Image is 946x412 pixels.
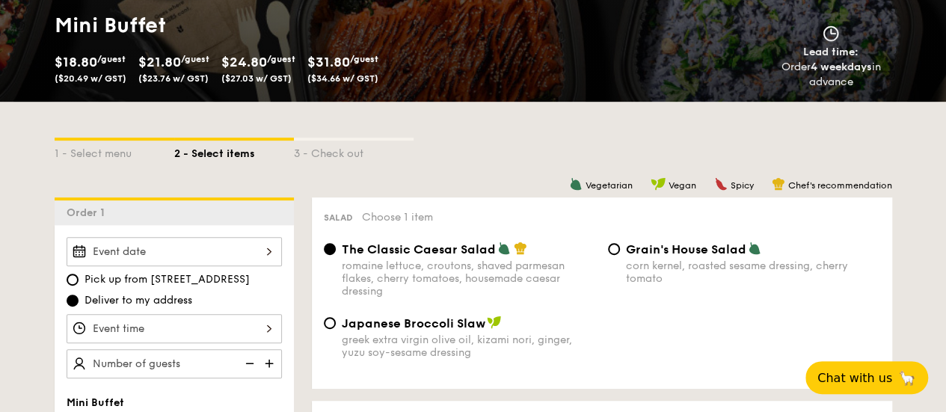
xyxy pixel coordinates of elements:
[803,46,859,58] span: Lead time:
[55,12,467,39] h1: Mini Buffet
[669,180,696,191] span: Vegan
[586,180,633,191] span: Vegetarian
[898,369,916,387] span: 🦙
[748,242,761,255] img: icon-vegetarian.fe4039eb.svg
[324,212,353,223] span: Salad
[67,237,282,266] input: Event date
[651,177,666,191] img: icon-vegan.f8ff3823.svg
[362,211,433,224] span: Choose 1 item
[487,316,502,329] img: icon-vegan.f8ff3823.svg
[237,349,259,378] img: icon-reduce.1d2dbef1.svg
[55,73,126,84] span: ($20.49 w/ GST)
[788,180,892,191] span: Chef's recommendation
[324,317,336,329] input: Japanese Broccoli Slawgreek extra virgin olive oil, kizami nori, ginger, yuzu soy-sesame dressing
[514,242,527,255] img: icon-chef-hat.a58ddaea.svg
[324,243,336,255] input: The Classic Caesar Saladromaine lettuce, croutons, shaved parmesan flakes, cherry tomatoes, house...
[55,141,174,162] div: 1 - Select menu
[67,349,282,378] input: Number of guests
[608,243,620,255] input: Grain's House Saladcorn kernel, roasted sesame dressing, cherry tomato
[259,349,282,378] img: icon-add.58712e84.svg
[267,54,295,64] span: /guest
[67,274,79,286] input: Pick up from [STREET_ADDRESS]
[181,54,209,64] span: /guest
[342,333,596,359] div: greek extra virgin olive oil, kizami nori, ginger, yuzu soy-sesame dressing
[97,54,126,64] span: /guest
[820,25,842,42] img: icon-clock.2db775ea.svg
[67,314,282,343] input: Event time
[138,73,209,84] span: ($23.76 w/ GST)
[811,61,872,73] strong: 4 weekdays
[307,54,350,70] span: $31.80
[138,54,181,70] span: $21.80
[174,141,294,162] div: 2 - Select items
[569,177,583,191] img: icon-vegetarian.fe4039eb.svg
[342,242,496,256] span: The Classic Caesar Salad
[772,177,785,191] img: icon-chef-hat.a58ddaea.svg
[67,206,111,219] span: Order 1
[307,73,378,84] span: ($34.66 w/ GST)
[497,242,511,255] img: icon-vegetarian.fe4039eb.svg
[764,60,898,90] div: Order in advance
[294,141,414,162] div: 3 - Check out
[342,316,485,330] span: Japanese Broccoli Slaw
[731,180,754,191] span: Spicy
[221,73,292,84] span: ($27.03 w/ GST)
[67,396,124,409] span: Mini Buffet
[85,272,250,287] span: Pick up from [STREET_ADDRESS]
[805,361,928,394] button: Chat with us🦙
[67,295,79,307] input: Deliver to my address
[350,54,378,64] span: /guest
[626,242,746,256] span: Grain's House Salad
[85,293,192,308] span: Deliver to my address
[55,54,97,70] span: $18.80
[342,259,596,298] div: romaine lettuce, croutons, shaved parmesan flakes, cherry tomatoes, housemade caesar dressing
[817,371,892,385] span: Chat with us
[714,177,728,191] img: icon-spicy.37a8142b.svg
[221,54,267,70] span: $24.80
[626,259,880,285] div: corn kernel, roasted sesame dressing, cherry tomato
